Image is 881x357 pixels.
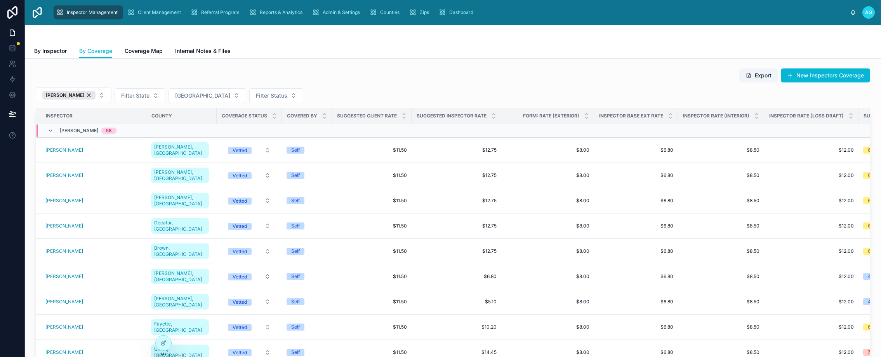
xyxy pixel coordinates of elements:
span: Internal Notes & Files [175,47,231,55]
button: Select Button [222,194,277,208]
div: Self [291,273,300,280]
span: $12.00 [769,248,854,254]
span: $12.00 [769,198,854,204]
div: Self [291,197,300,204]
a: Select Button [221,244,277,259]
span: Inspector [46,113,73,119]
span: $6.80 [599,349,673,355]
span: $12.00 [769,324,854,330]
a: [PERSON_NAME] [45,324,142,330]
a: $8.00 [506,147,589,153]
button: Select Button [169,88,246,103]
a: Select Button [221,269,277,284]
a: Self [287,222,327,229]
a: [PERSON_NAME] [45,349,142,355]
a: $8.00 [506,299,589,305]
div: 58 [106,128,112,134]
span: Suggested Inspector Rate [417,113,487,119]
span: $8.00 [506,172,589,178]
span: $6.80 [599,273,673,280]
span: $6.80 [599,198,673,204]
a: $6.80 [599,223,673,229]
a: Dashboard [436,5,479,19]
span: $12.75 [416,172,497,178]
a: $8.00 [506,198,589,204]
div: Vetted [233,223,247,230]
a: $8.00 [506,223,589,229]
span: $10.20 [416,324,497,330]
span: [PERSON_NAME] [45,273,83,280]
span: $6.80 [599,324,673,330]
a: Internal Notes & Files [175,44,231,59]
a: $11.50 [337,223,407,229]
span: $12.75 [416,198,497,204]
a: [PERSON_NAME] [45,299,142,305]
span: By Coverage [79,47,112,55]
a: Brown, [GEOGRAPHIC_DATA] [151,242,212,261]
span: [PERSON_NAME] [60,128,98,134]
span: AG [865,9,872,16]
a: [PERSON_NAME], [GEOGRAPHIC_DATA] [151,292,212,311]
a: [PERSON_NAME], [GEOGRAPHIC_DATA] [151,267,212,286]
a: [PERSON_NAME], [GEOGRAPHIC_DATA] [151,193,209,208]
a: $12.00 [769,273,854,280]
span: $11.50 [337,299,407,305]
span: [PERSON_NAME], [GEOGRAPHIC_DATA] [154,270,206,283]
span: Filter State [121,92,149,100]
a: Self [287,147,327,154]
a: $6.80 [599,248,673,254]
div: Self [291,147,300,154]
button: Select Button [222,244,277,258]
span: $8.00 [506,349,589,355]
div: Self [291,248,300,255]
span: [PERSON_NAME], [GEOGRAPHIC_DATA] [154,296,206,308]
a: $11.50 [337,147,407,153]
a: Self [287,273,327,280]
div: Vetted [233,349,247,356]
a: $8.50 [683,273,759,280]
span: $8.50 [683,172,759,178]
a: [PERSON_NAME] [45,248,83,254]
button: Select Button [222,168,277,182]
span: [PERSON_NAME], [GEOGRAPHIC_DATA] [154,144,206,156]
a: $12.75 [416,147,497,153]
a: $8.00 [506,273,589,280]
span: Fayette, [GEOGRAPHIC_DATA] [154,321,206,333]
a: Select Button [221,320,277,334]
button: Export [739,68,778,82]
a: $8.50 [683,324,759,330]
span: [PERSON_NAME] [45,198,83,204]
a: Select Button [221,219,277,233]
a: $14.45 [416,349,497,355]
a: $8.50 [683,147,759,153]
a: $8.50 [683,223,759,229]
a: Self [287,197,327,204]
a: $12.00 [769,299,854,305]
button: Select Button [222,320,277,334]
a: [PERSON_NAME] [45,147,142,153]
span: Brown, [GEOGRAPHIC_DATA] [154,245,206,257]
a: [PERSON_NAME], [GEOGRAPHIC_DATA] [151,166,212,185]
span: $12.00 [769,147,854,153]
a: Self [287,349,327,356]
span: $6.80 [599,172,673,178]
button: Select Button [222,269,277,283]
span: [PERSON_NAME], [GEOGRAPHIC_DATA] [154,194,206,207]
span: $11.50 [337,324,407,330]
a: [PERSON_NAME] [45,198,142,204]
a: Inspector Management [54,5,123,19]
button: Select Button [115,88,165,103]
span: $6.80 [599,147,673,153]
button: Select Button [249,88,303,103]
a: Self [287,172,327,179]
span: [PERSON_NAME], [GEOGRAPHIC_DATA] [154,169,206,182]
span: Inspector Rate (Loss Draft) [769,113,844,119]
span: Coverage Map [125,47,163,55]
span: Filter Status [256,92,287,100]
a: Counties [367,5,405,19]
